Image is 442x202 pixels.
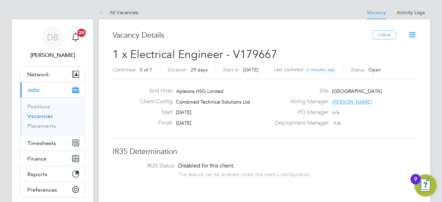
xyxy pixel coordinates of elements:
span: [DATE] [176,109,191,115]
span: [GEOGRAPHIC_DATA] [332,88,382,94]
span: n/a [332,109,339,115]
span: Combined Technical Solutions Ltd [176,99,250,105]
label: Start [135,109,173,116]
span: 29 days [191,67,208,73]
span: Timesheets [27,140,56,146]
a: All Vacancies [99,9,138,16]
label: Last Updated [274,66,304,73]
label: IR35 Status [119,162,174,170]
span: Disabled for this client. [178,162,234,169]
a: Activity Logs [397,9,425,16]
span: [DATE] [243,67,258,73]
span: Daniel Barber [20,51,85,59]
label: Deployment Manager [271,119,329,127]
a: Placements [27,123,56,129]
span: Apleona HSG Limited [176,88,223,94]
span: Reports [27,171,47,177]
span: DB [47,33,58,42]
div: 9 [414,179,417,188]
span: 1 x Electrical Engineer - V179667 [113,48,277,61]
div: Jobs [20,97,85,135]
span: Open [368,67,381,73]
span: Preferences [27,186,57,193]
span: 2 minutes ago [306,67,335,73]
a: Positions [27,103,50,110]
span: Finance [27,155,47,162]
span: n/a [334,120,340,126]
label: Duration [168,67,186,73]
a: Vacancy [367,10,386,16]
span: [PERSON_NAME] [332,99,372,105]
button: Follow [373,30,396,39]
div: This feature can be enabled under this client's configuration. [178,170,311,177]
h3: IR35 Determination [113,147,416,157]
label: Confirmed [113,67,136,73]
label: Client Config [135,98,173,105]
span: 0 of 1 [140,67,152,73]
span: [DATE] [176,120,191,126]
span: Network [27,71,49,78]
button: Finance [20,151,85,166]
button: Open Resource Center, 9 new notifications [414,174,436,196]
label: Site [271,87,329,95]
label: PO Manager [271,109,329,116]
button: Network [20,67,85,82]
button: Jobs [20,82,85,97]
h3: Vacancy Details [113,30,373,40]
a: Vacancies [27,113,53,119]
span: Jobs [27,87,39,93]
a: 20 [69,26,83,48]
label: Hiring Manager [271,98,329,105]
label: Start In [223,67,239,73]
button: Preferences [20,182,85,197]
label: Finish [135,119,173,127]
button: Reports [20,166,85,182]
button: Timesheets [20,135,85,151]
span: 20 [77,29,86,37]
a: DB[PERSON_NAME] [20,26,85,59]
label: Status [351,67,364,73]
label: End Hirer [135,87,173,95]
